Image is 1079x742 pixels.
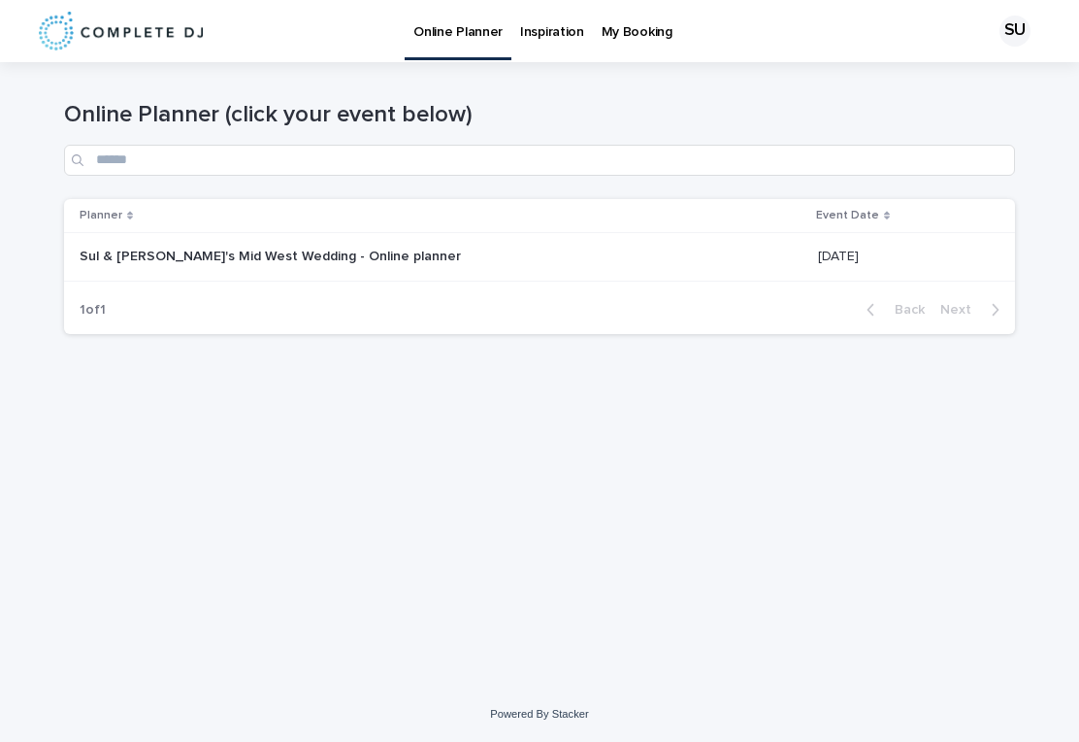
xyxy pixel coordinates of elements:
p: [DATE] [818,245,863,265]
a: Powered By Stacker [490,708,588,720]
span: Next [940,303,983,317]
p: Event Date [816,205,879,226]
tr: Sul & [PERSON_NAME]'s Mid West Wedding - Online plannerSul & [PERSON_NAME]'s Mid West Wedding - O... [64,233,1015,282]
p: Sul & [PERSON_NAME]'s Mid West Wedding - Online planner [80,245,465,265]
h1: Online Planner (click your event below) [64,101,1015,129]
p: Planner [80,205,122,226]
button: Next [932,301,1015,319]
div: SU [999,16,1030,47]
button: Back [851,301,932,319]
span: Back [883,303,925,317]
p: 1 of 1 [64,287,121,334]
img: 8nP3zCmvR2aWrOmylPw8 [39,12,203,51]
input: Search [64,145,1015,176]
